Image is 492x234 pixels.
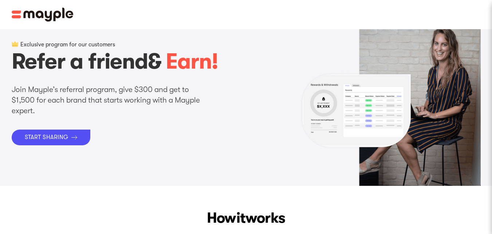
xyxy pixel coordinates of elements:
[20,41,115,48] p: Exclusive program for our customers
[12,49,148,74] span: Refer a friend
[25,134,68,141] div: START SHARING
[12,8,74,22] img: Mayple logo
[12,84,201,116] p: Join Mayple’s referral program, give $300 and get to $1,500 for each brand that starts working wi...
[12,130,90,145] a: START SHARING
[148,49,161,74] span: &
[236,210,245,226] span: it
[6,208,486,228] h2: How works
[166,49,218,74] span: Earn!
